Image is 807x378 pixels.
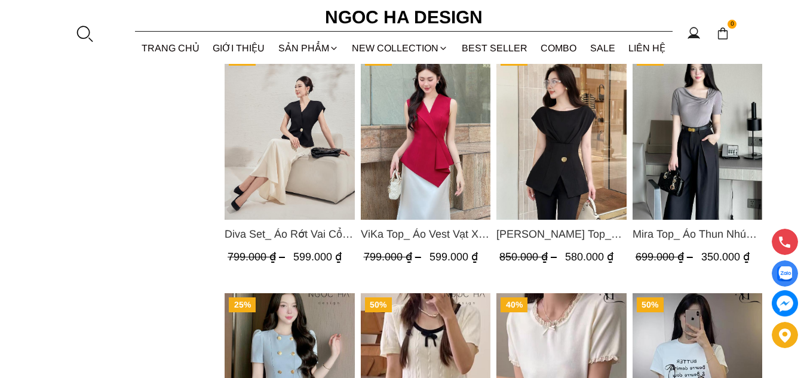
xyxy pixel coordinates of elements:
span: 0 [728,20,737,29]
a: BEST SELLER [455,32,535,64]
span: Mira Top_ Áo Thun Nhún Lệch Cổ A1048 [632,226,762,242]
a: LIÊN HỆ [622,32,673,64]
a: Link to Diva Set_ Áo Rớt Vai Cổ V, Chân Váy Lụa Đuôi Cá A1078+CV134 [225,226,355,242]
a: Combo [534,32,584,64]
span: 350.000 ₫ [701,251,749,263]
img: Jenny Top_ Áo Mix Tơ Thân Bổ Mảnh Vạt Chéo Màu Đen A1057 [496,47,627,220]
a: Link to Mira Top_ Áo Thun Nhún Lệch Cổ A1048 [632,226,762,242]
a: messenger [772,290,798,316]
span: 850.000 ₫ [499,251,560,263]
a: Product image - Diva Set_ Áo Rớt Vai Cổ V, Chân Váy Lụa Đuôi Cá A1078+CV134 [225,47,355,220]
a: NEW COLLECTION [345,32,455,64]
span: ViKa Top_ Áo Vest Vạt Xếp Chéo màu Đỏ A1053 [360,226,490,242]
span: [PERSON_NAME] Top_ Áo Mix Tơ Thân Bổ Mảnh Vạt Chéo Màu Đen A1057 [496,226,627,242]
a: TRANG CHỦ [135,32,207,64]
span: 799.000 ₫ [228,251,288,263]
a: Display image [772,260,798,287]
a: GIỚI THIỆU [206,32,272,64]
a: Link to ViKa Top_ Áo Vest Vạt Xếp Chéo màu Đỏ A1053 [360,226,490,242]
div: SẢN PHẨM [272,32,346,64]
img: Diva Set_ Áo Rớt Vai Cổ V, Chân Váy Lụa Đuôi Cá A1078+CV134 [225,47,355,220]
img: Mira Top_ Áo Thun Nhún Lệch Cổ A1048 [632,47,762,220]
a: Product image - ViKa Top_ Áo Vest Vạt Xếp Chéo màu Đỏ A1053 [360,47,490,220]
a: Product image - Mira Top_ Áo Thun Nhún Lệch Cổ A1048 [632,47,762,220]
span: 599.000 ₫ [429,251,477,263]
a: SALE [584,32,622,64]
a: Link to Jenny Top_ Áo Mix Tơ Thân Bổ Mảnh Vạt Chéo Màu Đen A1057 [496,226,627,242]
span: Diva Set_ Áo Rớt Vai Cổ V, Chân Váy Lụa Đuôi Cá A1078+CV134 [225,226,355,242]
span: 699.000 ₫ [635,251,695,263]
span: 799.000 ₫ [363,251,424,263]
a: Product image - Jenny Top_ Áo Mix Tơ Thân Bổ Mảnh Vạt Chéo Màu Đen A1057 [496,47,627,220]
a: Ngoc Ha Design [314,3,493,32]
span: 599.000 ₫ [293,251,342,263]
span: 580.000 ₫ [565,251,613,263]
img: ViKa Top_ Áo Vest Vạt Xếp Chéo màu Đỏ A1053 [360,47,490,220]
img: Display image [777,266,792,281]
img: img-CART-ICON-ksit0nf1 [716,27,729,40]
